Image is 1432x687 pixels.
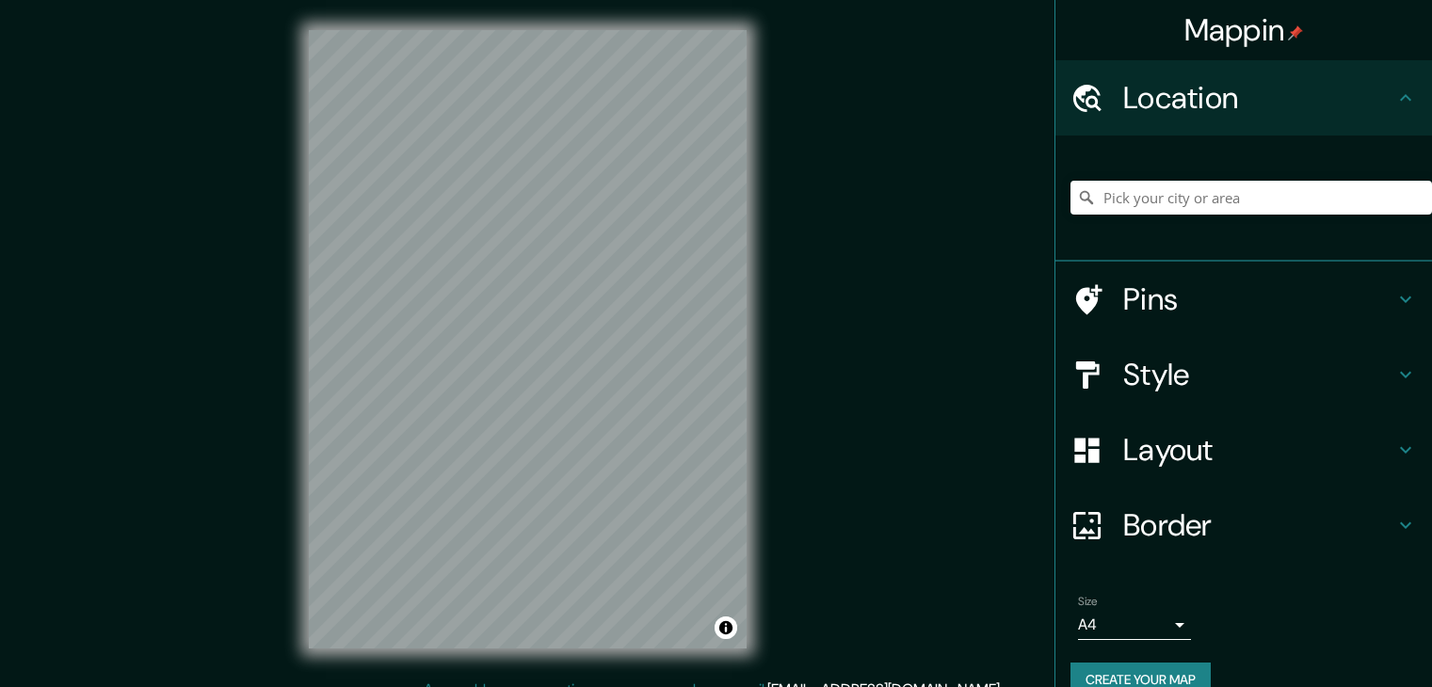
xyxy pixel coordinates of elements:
label: Size [1078,594,1098,610]
button: Toggle attribution [715,616,737,639]
div: Border [1055,487,1432,563]
div: Style [1055,337,1432,412]
h4: Layout [1123,431,1394,469]
input: Pick your city or area [1070,181,1432,215]
div: Pins [1055,262,1432,337]
h4: Mappin [1184,11,1304,49]
h4: Style [1123,356,1394,393]
div: Layout [1055,412,1432,487]
div: A4 [1078,610,1191,640]
h4: Border [1123,506,1394,544]
img: pin-icon.png [1288,25,1303,40]
canvas: Map [309,30,747,648]
h4: Location [1123,79,1394,117]
h4: Pins [1123,280,1394,318]
div: Location [1055,60,1432,136]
